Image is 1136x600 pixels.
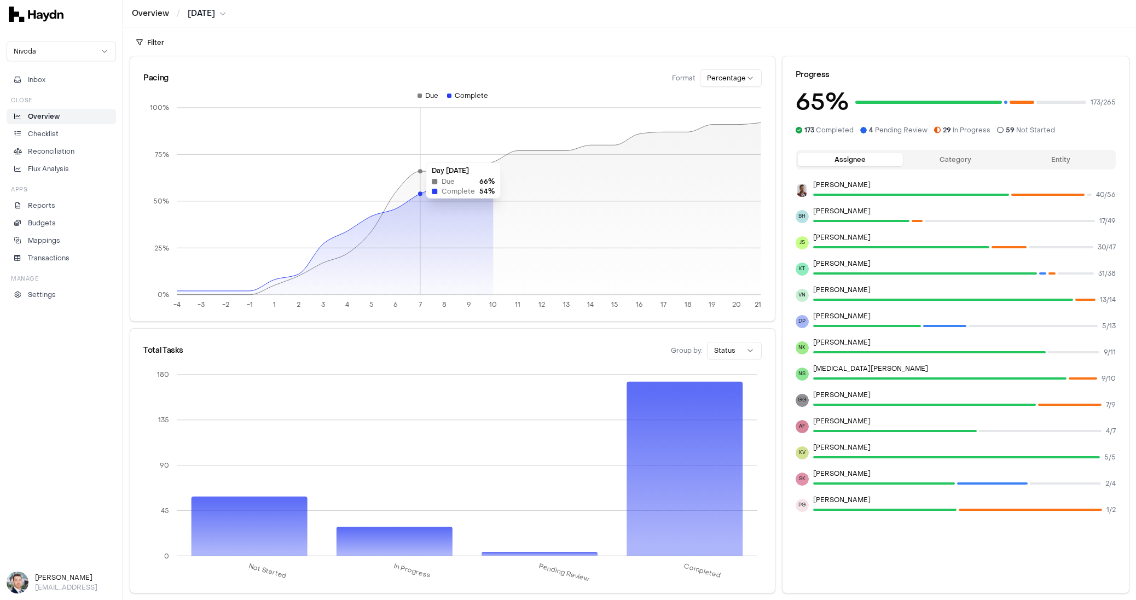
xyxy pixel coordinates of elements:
nav: breadcrumb [132,8,226,19]
tspan: 4 [345,300,349,309]
tspan: 18 [684,300,691,309]
h3: Close [11,96,32,104]
span: Inbox [28,75,45,85]
tspan: 13 [563,300,570,309]
span: Completed [804,126,854,135]
tspan: 0 [164,551,169,560]
tspan: 16 [636,300,643,309]
tspan: 180 [157,370,169,379]
span: Not Started [1006,126,1055,135]
tspan: 17 [660,300,666,309]
div: Due [418,91,438,100]
span: 9 / 11 [1104,348,1116,357]
tspan: -4 [173,300,181,309]
span: GG [796,394,809,407]
span: 4 [869,126,873,135]
tspan: 3 [321,300,324,309]
tspan: 2 [297,300,300,309]
span: Pending Review [869,126,928,135]
p: Checklist [28,129,59,139]
p: [PERSON_NAME] [813,259,1116,268]
p: Reconciliation [28,147,74,156]
div: Complete [447,91,488,100]
span: 13 / 14 [1100,295,1116,304]
tspan: 7 [419,300,422,309]
span: VN [796,289,809,302]
span: Group by: [671,346,703,355]
p: [EMAIL_ADDRESS] [35,582,116,592]
div: Progress [796,69,1116,80]
span: 173 / 265 [1091,98,1116,107]
tspan: In Progress [393,562,432,580]
tspan: -3 [198,300,205,309]
span: 1 / 2 [1106,505,1116,514]
img: JP Smit [796,184,809,197]
span: DP [796,315,809,328]
span: 40 / 56 [1096,190,1116,199]
h3: [PERSON_NAME] [35,573,116,582]
p: Mappings [28,236,60,246]
a: Budgets [7,215,116,231]
p: Settings [28,290,56,300]
span: 29 [943,126,951,135]
span: 5 / 13 [1102,322,1116,330]
tspan: -1 [247,300,253,309]
tspan: 75% [155,150,169,159]
p: Overview [28,112,60,121]
tspan: 135 [158,416,169,424]
span: BH [796,210,809,223]
span: KT [796,263,809,276]
span: 9 / 10 [1102,374,1116,383]
tspan: 20 [732,300,741,309]
button: Inbox [7,72,116,88]
span: 173 [804,126,814,135]
p: Reports [28,201,55,211]
tspan: 25% [154,243,169,252]
p: [PERSON_NAME] [813,443,1116,452]
span: SK [796,473,809,486]
a: Mappings [7,233,116,248]
tspan: 45 [161,506,169,515]
tspan: 11 [515,300,520,309]
span: 7 / 9 [1106,400,1116,409]
p: [PERSON_NAME] [813,338,1116,347]
tspan: 12 [538,300,545,309]
tspan: 14 [587,300,594,309]
a: Checklist [7,126,116,142]
p: [MEDICAL_DATA][PERSON_NAME] [813,364,1116,373]
p: [PERSON_NAME] [813,207,1116,215]
tspan: 6 [393,300,398,309]
tspan: 8 [442,300,447,309]
h3: 65 % [796,85,849,119]
tspan: 0% [158,290,169,299]
tspan: Pending Review [538,562,591,584]
tspan: 90 [160,461,169,470]
p: [PERSON_NAME] [813,417,1116,426]
p: Transactions [28,253,69,263]
tspan: 9 [467,300,471,309]
span: Format [672,74,695,83]
p: [PERSON_NAME] [813,312,1116,321]
tspan: 100% [150,103,169,112]
button: [DATE] [188,8,226,19]
img: Ole Heine [7,572,28,593]
a: Overview [7,109,116,124]
span: [DATE] [188,8,215,19]
span: 30 / 47 [1098,243,1116,252]
tspan: 21 [754,300,761,309]
p: [PERSON_NAME] [813,233,1116,242]
button: Entity [1009,153,1114,166]
tspan: Completed [683,562,722,580]
tspan: 15 [611,300,618,309]
span: 5 / 5 [1104,453,1116,462]
button: Filter [130,34,171,51]
span: 4 / 7 [1106,427,1116,435]
h3: Manage [11,275,38,283]
span: 31 / 38 [1098,269,1116,278]
button: Assignee [798,153,903,166]
a: Reconciliation [7,144,116,159]
button: Category [903,153,1008,166]
p: [PERSON_NAME] [813,469,1116,478]
tspan: Not Started [248,562,288,580]
span: JS [796,236,809,249]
